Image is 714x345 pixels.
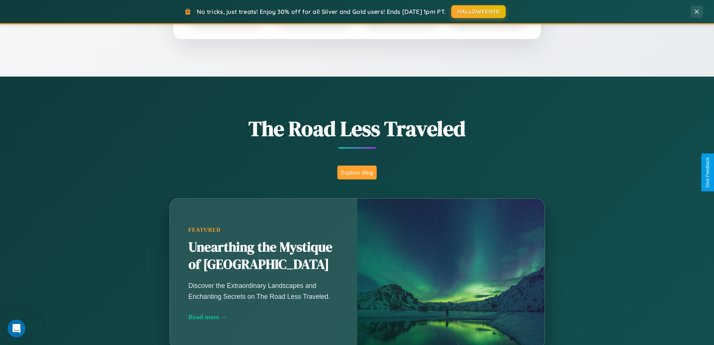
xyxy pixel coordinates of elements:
span: No tricks, just treats! Enjoy 30% off for all Silver and Gold users! Ends [DATE] 1pm PT. [197,8,446,15]
div: Give Feedback [705,157,710,188]
div: Featured [189,227,338,233]
div: Read more → [189,313,338,321]
iframe: Intercom live chat [7,319,25,337]
p: Discover the Extraordinary Landscapes and Enchanting Secrets on The Road Less Traveled. [189,280,338,301]
button: HALLOWEEN30 [451,5,506,18]
h1: The Road Less Traveled [132,114,582,143]
h2: Unearthing the Mystique of [GEOGRAPHIC_DATA] [189,239,338,273]
button: Explore Blog [337,166,377,179]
